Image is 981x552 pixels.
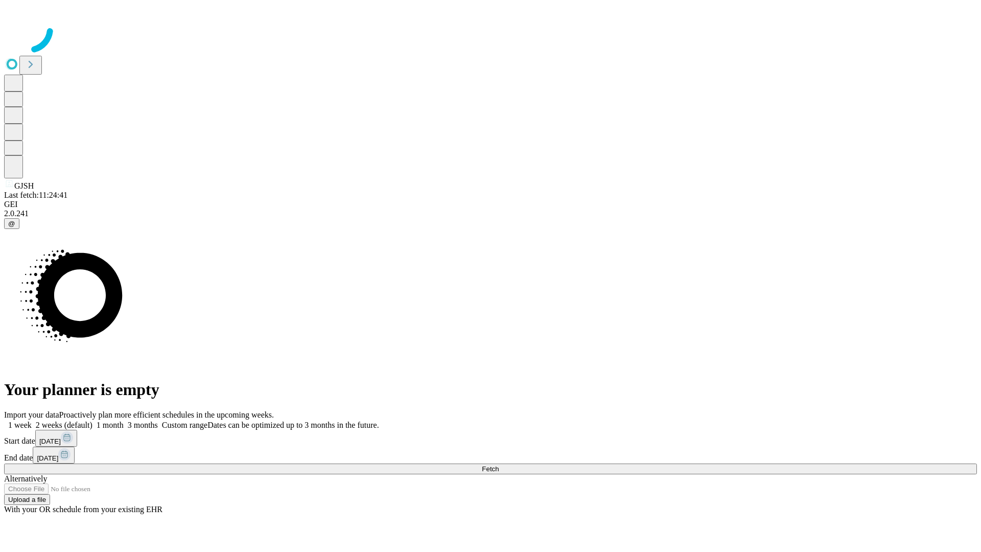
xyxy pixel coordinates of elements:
[4,474,47,483] span: Alternatively
[4,447,977,464] div: End date
[482,465,499,473] span: Fetch
[36,421,92,429] span: 2 weeks (default)
[4,464,977,474] button: Fetch
[4,410,59,419] span: Import your data
[4,430,977,447] div: Start date
[4,191,67,199] span: Last fetch: 11:24:41
[4,218,19,229] button: @
[33,447,75,464] button: [DATE]
[128,421,158,429] span: 3 months
[4,505,162,514] span: With your OR schedule from your existing EHR
[207,421,379,429] span: Dates can be optimized up to 3 months in the future.
[4,200,977,209] div: GEI
[14,181,34,190] span: GJSH
[4,380,977,399] h1: Your planner is empty
[97,421,124,429] span: 1 month
[37,454,58,462] span: [DATE]
[8,220,15,227] span: @
[4,209,977,218] div: 2.0.241
[35,430,77,447] button: [DATE]
[162,421,207,429] span: Custom range
[39,438,61,445] span: [DATE]
[8,421,32,429] span: 1 week
[59,410,274,419] span: Proactively plan more efficient schedules in the upcoming weeks.
[4,494,50,505] button: Upload a file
